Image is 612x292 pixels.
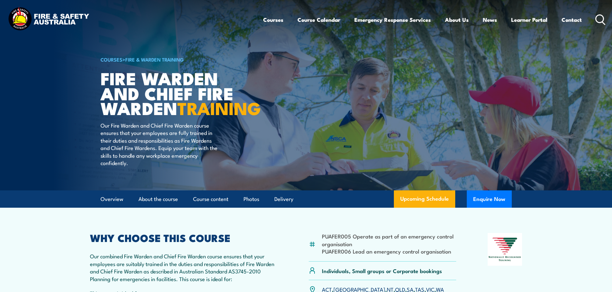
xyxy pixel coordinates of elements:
strong: TRAINING [177,94,261,121]
h6: > [101,55,259,63]
h1: Fire Warden and Chief Fire Warden [101,71,259,115]
a: Course content [193,191,228,208]
a: Fire & Warden Training [125,56,184,63]
a: Course Calendar [297,11,340,28]
a: Overview [101,191,123,208]
a: About the course [138,191,178,208]
a: Courses [263,11,283,28]
a: News [483,11,497,28]
li: PUAFER005 Operate as part of an emergency control organisation [322,232,457,247]
p: Individuals, Small groups or Corporate bookings [322,267,442,274]
a: Contact [562,11,582,28]
h2: WHY CHOOSE THIS COURSE [90,233,278,242]
a: COURSES [101,56,122,63]
a: Emergency Response Services [354,11,431,28]
li: PUAFER006 Lead an emergency control organisation [322,247,457,255]
a: Upcoming Schedule [394,190,455,208]
button: Enquire Now [467,190,512,208]
p: Our combined Fire Warden and Chief Fire Warden course ensures that your employees are suitably tr... [90,252,278,282]
a: Learner Portal [511,11,547,28]
a: About Us [445,11,469,28]
img: Nationally Recognised Training logo. [488,233,522,266]
p: Our Fire Warden and Chief Fire Warden course ensures that your employees are fully trained in the... [101,121,218,166]
a: Photos [244,191,259,208]
a: Delivery [274,191,293,208]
